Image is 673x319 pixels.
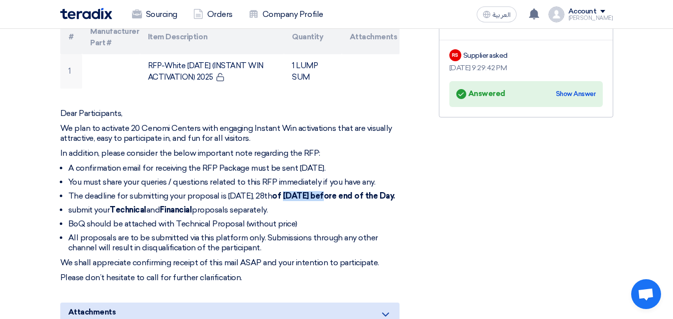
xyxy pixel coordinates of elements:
p: In addition, please consider the below important note regarding the RFP: [60,148,400,158]
td: 1 [60,54,83,89]
button: العربية [477,6,517,22]
th: Item Description [140,20,284,54]
li: A confirmation email for receiving the RFP Package must be sent [DATE]. [68,163,400,173]
strong: Technical [110,205,146,214]
strong: Financial [160,205,192,214]
div: Open chat [631,279,661,309]
div: Show Answer [556,89,596,99]
img: Teradix logo [60,8,112,19]
th: Quantity [284,20,342,54]
div: Answered [456,87,505,101]
span: العربية [493,11,511,18]
p: Dear Participants, [60,108,400,118]
a: Sourcing [124,3,185,25]
td: 1 LUMP SUM [284,54,342,89]
strong: of [DATE] before end of the Day. [272,191,395,201]
li: submit your and proposals separately. [68,205,400,215]
span: Attachments [68,307,116,318]
div: [DATE] 9:29:42 PM [449,63,603,73]
li: You must share your queries / questions related to this RFP immediately if you have any. [68,177,400,187]
img: profile_test.png [548,6,564,22]
li: The deadline for submitting your proposal is [DATE], 28th [68,191,400,201]
div: RS [449,49,461,61]
li: BoQ should be attached with Technical Proposal (without price) [68,219,400,229]
th: # [60,20,83,54]
p: We plan to activate 20 Cenomi Centers with engaging Instant Win activations that are visually att... [60,123,400,143]
a: Orders [185,3,241,25]
td: RFP-White [DATE] (INSTANT WIN ACTIVATION) 2025 [140,54,284,89]
div: [PERSON_NAME] [568,15,613,21]
a: Company Profile [241,3,331,25]
div: Supplier asked [463,50,508,61]
p: We shall appreciate confirming receipt of this mail ASAP and your intention to participate. [60,258,400,268]
th: Manufacturer Part # [82,20,140,54]
li: All proposals are to be submitted via this platform only. Submissions through any other channel w... [68,233,400,253]
p: Please don’t hesitate to call for further clarification. [60,273,400,283]
div: Account [568,7,597,16]
th: Attachments [342,20,400,54]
